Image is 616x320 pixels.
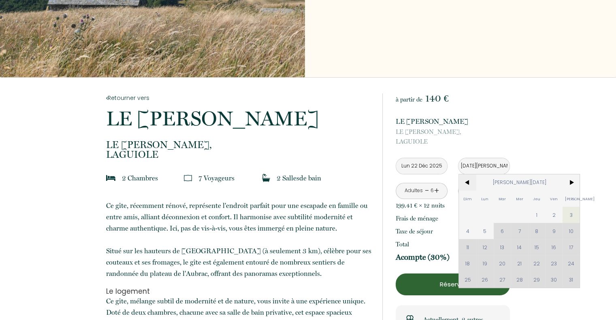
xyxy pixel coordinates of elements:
span: Ven [545,191,563,207]
input: Départ [458,158,509,174]
span: LE [PERSON_NAME], [396,127,510,137]
a: Retourner vers [106,93,372,102]
span: s [232,174,234,182]
p: LAGUIOLE [106,140,372,159]
span: s [155,174,158,182]
div: Adultes [404,187,422,195]
p: Acompte (30%) [396,252,450,262]
span: Jeu [528,191,546,207]
p: Total [396,239,409,249]
span: Lun [476,191,494,207]
a: - [425,184,429,197]
p: Réserver [399,280,507,289]
p: Frais de ménage [396,214,438,223]
p: 2 Chambre [122,172,158,184]
span: Dim [459,191,476,207]
div: 6 [430,187,434,195]
p: LE [PERSON_NAME] [396,116,510,127]
span: Mar [494,191,511,207]
span: [PERSON_NAME] [563,191,580,207]
p: LAGUIOLE [396,127,510,146]
span: à partir de [396,96,422,103]
span: 3 [563,207,580,223]
h3: Le logement [106,287,372,295]
span: 4 [459,223,476,239]
span: s [442,202,445,209]
span: [PERSON_NAME][DATE] [476,174,563,191]
span: > [563,174,580,191]
p: Taxe de séjour [396,227,433,236]
input: Arrivée [396,158,447,174]
p: 7 Voyageur [198,172,234,184]
p: LE [PERSON_NAME] [106,108,372,129]
span: 2 [545,207,563,223]
span: Ce gîte, récemment rénové, représente l'endroit parfait pour une escapade en famille ou entre ami... [106,201,371,278]
span: LE [PERSON_NAME], [106,140,372,150]
span: Mer [511,191,528,207]
a: + [434,184,439,197]
p: 2 Salle de bain [277,172,321,184]
span: 5 [476,223,494,239]
img: guests [184,174,192,182]
span: s [296,174,299,182]
span: 1 [528,207,546,223]
button: Réserver [396,273,510,295]
span: < [459,174,476,191]
p: 199.41 € × 12 nuit [396,201,445,210]
span: 140 € [425,93,448,104]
